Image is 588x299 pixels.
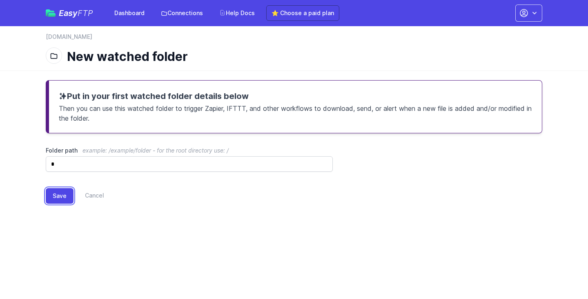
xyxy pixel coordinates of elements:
[46,188,73,204] button: Save
[59,102,532,123] p: Then you can use this watched folder to trigger Zapier, IFTTT, and other workflows to download, s...
[67,49,536,64] h1: New watched folder
[214,6,260,20] a: Help Docs
[46,33,92,41] a: [DOMAIN_NAME]
[59,9,93,17] span: Easy
[46,9,93,17] a: EasyFTP
[46,9,56,17] img: easyftp_logo.png
[82,147,229,154] span: example: /example/folder - for the root directory use: /
[78,8,93,18] span: FTP
[46,146,333,155] label: Folder path
[46,33,542,46] nav: Breadcrumb
[109,6,149,20] a: Dashboard
[73,188,104,204] a: Cancel
[266,5,339,21] a: ⭐ Choose a paid plan
[59,90,532,102] h3: Put in your first watched folder details below
[156,6,208,20] a: Connections
[547,258,578,289] iframe: Drift Widget Chat Controller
